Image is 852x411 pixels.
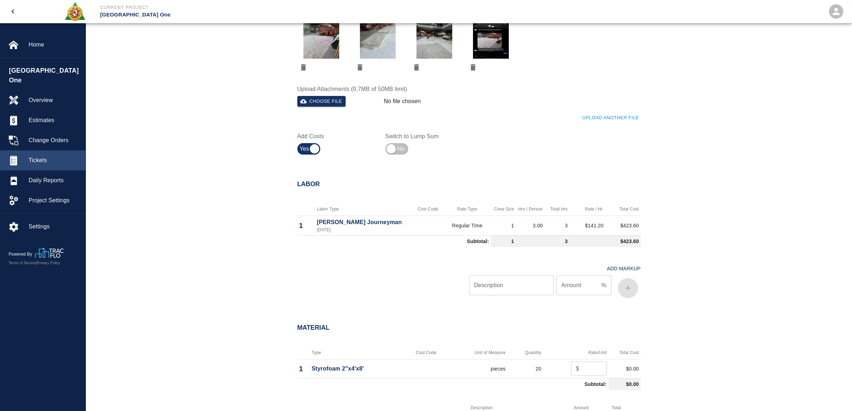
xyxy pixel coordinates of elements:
p: Current Project [100,4,465,11]
th: Unit of Measure [450,346,507,359]
th: Total Cost [609,346,641,359]
span: Settings [29,222,80,231]
p: [DATE] [317,227,411,233]
img: TracFlo [35,248,64,258]
td: $0.00 [609,378,641,390]
h4: Add Markup [607,266,641,272]
p: % [602,281,607,290]
label: Switch to Lump Sum [385,132,465,140]
th: Rate/Unit [543,346,609,359]
th: Crew Size [491,203,516,216]
th: Total Cost [605,203,641,216]
img: thumbnail [360,23,396,59]
td: $141.20 [570,216,605,235]
p: No file chosen [384,97,421,106]
td: 20 [507,359,543,378]
label: Add Costs [297,132,377,140]
span: Overview [29,96,80,105]
th: Type [310,346,403,359]
p: [GEOGRAPHIC_DATA] One [100,11,465,19]
td: $423.60 [570,235,641,247]
button: Choose file [297,96,346,107]
th: Total Hrs [545,203,570,216]
td: Subtotal: [297,235,491,247]
span: Change Orders [29,136,80,145]
button: delete [467,61,479,73]
th: Rate / Hr. [570,203,605,216]
img: Roger & Sons Concrete [64,1,86,21]
td: 1 [491,216,516,235]
span: Home [29,40,80,49]
span: | [36,261,37,265]
button: delete [297,61,310,73]
h2: Material [297,324,641,332]
p: Powered By [9,251,35,257]
img: thumbnail [473,23,509,59]
td: 3 [516,235,570,247]
td: $0.00 [609,359,641,378]
p: 1 [299,220,313,231]
th: Labor Type [315,203,413,216]
th: Hrs / Person [516,203,545,216]
button: delete [410,61,423,73]
span: Daily Reports [29,176,80,185]
td: Regular Time [444,216,491,235]
td: 3 [545,216,570,235]
img: thumbnail [303,23,339,59]
th: Cost Code [412,203,444,216]
p: 1 [299,363,308,374]
label: Upload Attachments (0.7MB of 50MB limit) [297,85,641,93]
td: $423.60 [605,216,641,235]
th: Quantity [507,346,543,359]
th: Cost Code [403,346,450,359]
iframe: Chat Widget [816,377,852,411]
p: Styrofoam 2"x4'x8' [312,364,401,373]
button: delete [354,61,366,73]
td: 1 [491,235,516,247]
button: open drawer [4,3,21,20]
button: Upload Another File [580,112,641,124]
span: Tickets [29,156,80,165]
span: Project Settings [29,196,80,205]
td: Subtotal: [297,378,609,390]
a: Terms of Service [9,261,36,265]
span: [GEOGRAPHIC_DATA] One [9,66,82,85]
td: pieces [450,359,507,378]
img: thumbnail [417,23,452,59]
a: Privacy Policy [37,261,60,265]
th: Rate Type [444,203,491,216]
span: Estimates [29,116,80,125]
p: $ [576,364,579,373]
h2: Labor [297,180,641,188]
td: 3.00 [516,216,545,235]
p: [PERSON_NAME] Journeyman [317,218,411,227]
